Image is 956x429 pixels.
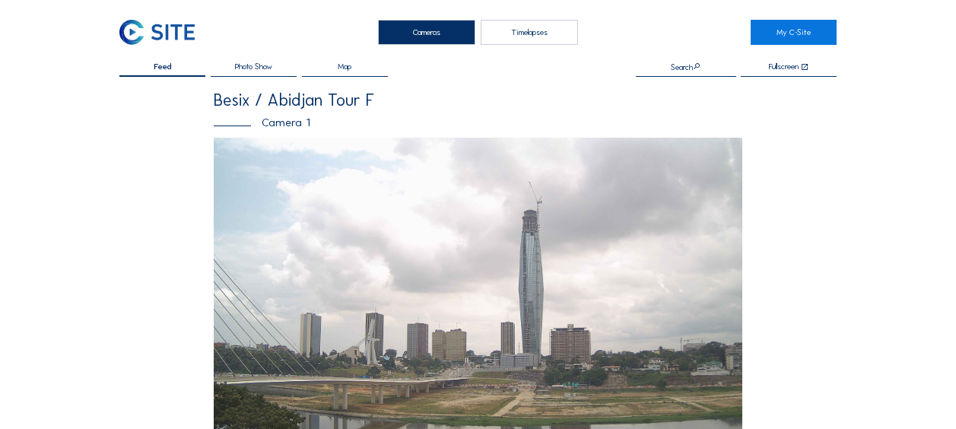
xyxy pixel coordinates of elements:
[481,20,578,45] div: Timelapses
[338,62,351,71] span: Map
[769,62,799,71] div: Fullscreen
[119,20,205,45] a: C-SITE Logo
[235,62,272,71] span: Photo Show
[378,20,475,45] div: Cameras
[119,20,195,45] img: C-SITE Logo
[214,92,742,109] div: Besix / Abidjan Tour F
[751,20,837,45] a: My C-Site
[154,62,172,71] span: Feed
[214,116,742,128] div: Camera 1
